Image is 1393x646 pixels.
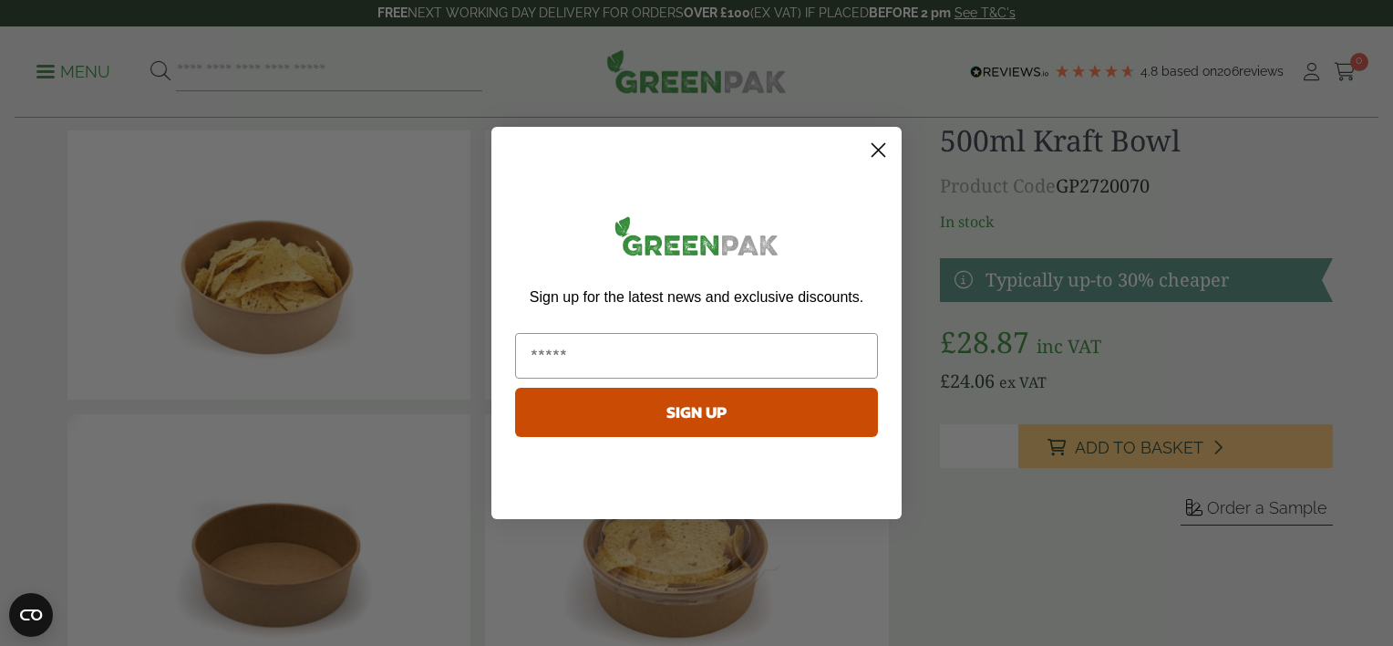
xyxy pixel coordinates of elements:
[530,289,863,305] span: Sign up for the latest news and exclusive discounts.
[9,593,53,637] button: Open CMP widget
[515,209,878,270] img: greenpak_logo
[515,333,878,379] input: Email
[515,388,878,437] button: SIGN UP
[862,134,894,166] button: Close dialog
